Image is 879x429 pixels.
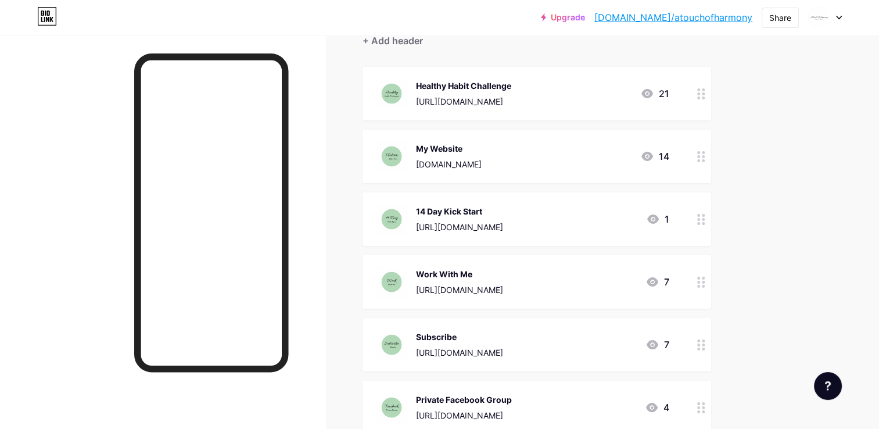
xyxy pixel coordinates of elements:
div: [URL][DOMAIN_NAME] [416,346,503,359]
div: Work With Me [416,268,503,280]
div: Healthy Habit Challenge [416,80,511,92]
div: [URL][DOMAIN_NAME] [416,221,503,233]
div: Private Facebook Group [416,394,512,406]
div: 4 [645,401,669,414]
img: My Website [376,141,407,171]
div: [URL][DOMAIN_NAME] [416,95,511,108]
img: Healthy Habit Challenge [376,78,407,109]
div: [URL][DOMAIN_NAME] [416,284,503,296]
div: 14 [640,149,669,163]
img: atouchofharmony [808,6,830,28]
div: 21 [640,87,669,101]
img: Subscribe [376,330,407,360]
img: 14 Day Kick Start [376,204,407,234]
a: Upgrade [541,13,585,22]
div: My Website [416,142,482,155]
img: Private Facebook Group [376,392,407,423]
img: Work With Me [376,267,407,297]
div: Subscribe [416,331,503,343]
a: [DOMAIN_NAME]/atouchofharmony [594,10,752,24]
div: 7 [645,275,669,289]
div: 1 [646,212,669,226]
div: [URL][DOMAIN_NAME] [416,409,512,421]
div: [DOMAIN_NAME] [416,158,482,170]
div: + Add header [363,34,423,48]
div: Share [769,12,791,24]
div: 14 Day Kick Start [416,205,503,217]
div: 7 [645,338,669,352]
